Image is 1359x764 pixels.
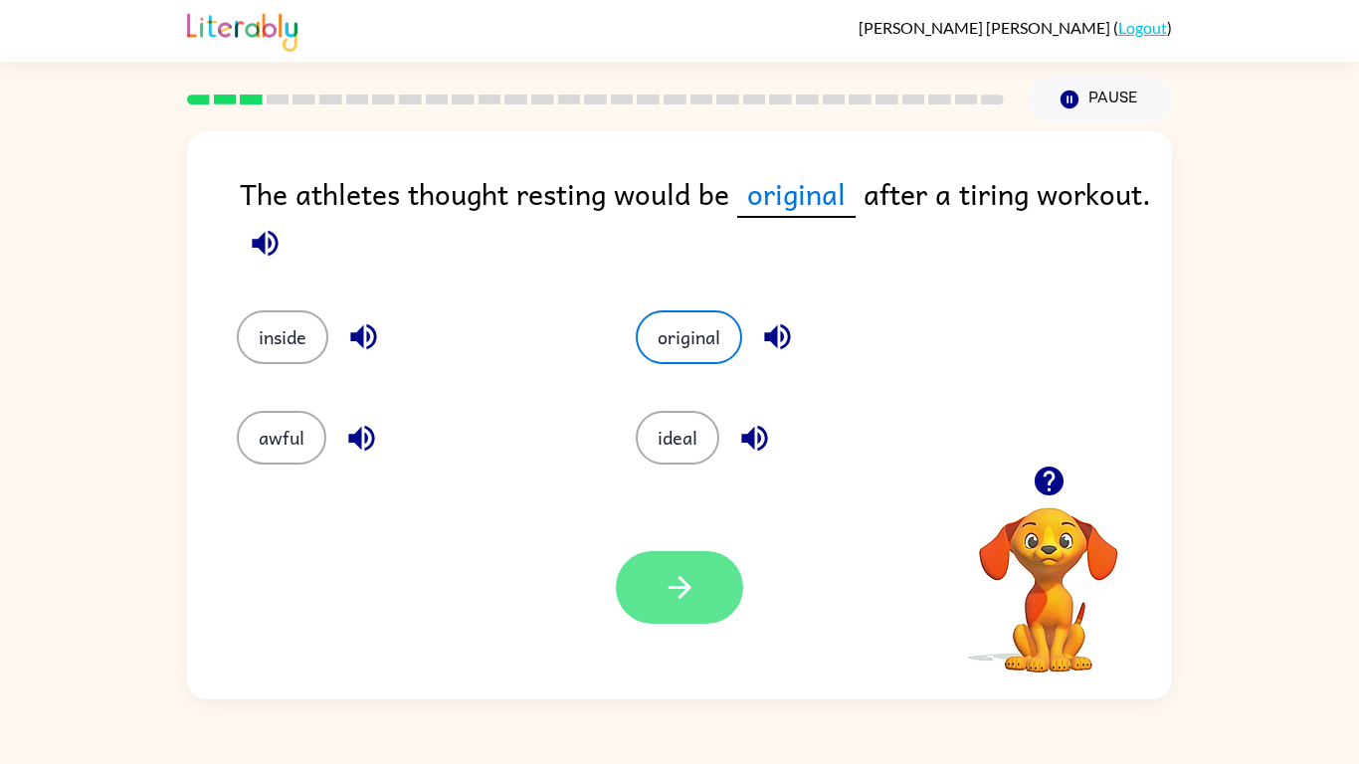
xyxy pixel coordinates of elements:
[237,411,326,465] button: awful
[1118,18,1167,37] a: Logout
[636,411,719,465] button: ideal
[636,310,742,364] button: original
[859,18,1113,37] span: [PERSON_NAME] [PERSON_NAME]
[187,8,297,52] img: Literably
[859,18,1172,37] div: ( )
[237,310,328,364] button: inside
[949,477,1148,675] video: Your browser must support playing .mp4 files to use Literably. Please try using another browser.
[1028,77,1172,122] button: Pause
[240,171,1172,271] div: The athletes thought resting would be after a tiring workout.
[737,171,856,218] span: original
